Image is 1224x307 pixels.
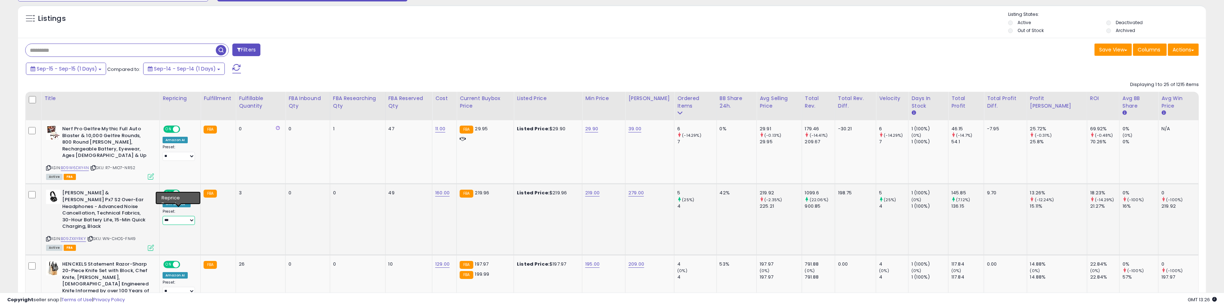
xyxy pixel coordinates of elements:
div: 197.97 [760,274,802,280]
div: 53% [720,261,751,267]
div: Fulfillment [204,95,233,102]
a: 209.00 [628,261,644,268]
div: 26 [239,261,280,267]
img: 31Qmwh8YV3L._SL40_.jpg [46,190,60,204]
div: Total Rev. Diff. [838,95,873,110]
div: 4 [677,261,716,267]
div: 1099.6 [805,190,835,196]
div: 25.72% [1030,126,1087,132]
button: Save View [1095,44,1132,56]
div: 791.88 [805,261,835,267]
div: 117.84 [951,261,984,267]
div: Amazon AI [163,272,188,279]
span: FBA [64,174,76,180]
strong: Copyright [7,296,33,303]
div: Profit [PERSON_NAME] [1030,95,1084,110]
div: 14.88% [1030,274,1087,280]
div: 69.92% [1090,126,1119,132]
div: 7 [879,139,908,145]
div: [PERSON_NAME] [628,95,671,102]
small: (0%) [1123,132,1133,138]
div: 5 [879,190,908,196]
div: 209.67 [805,139,835,145]
small: Days In Stock. [911,110,916,116]
small: (0%) [911,268,922,274]
div: 70.26% [1090,139,1119,145]
div: 4 [879,274,908,280]
span: OFF [179,190,191,197]
div: Listed Price [517,95,579,102]
small: (-14.29%) [682,132,701,138]
a: 29.90 [585,125,598,132]
div: 6 [677,126,716,132]
span: Compared to: [107,66,140,73]
div: Title [44,95,156,102]
div: 13.26% [1030,190,1087,196]
div: Avg BB Share [1123,95,1155,110]
small: (-0.48%) [1095,132,1113,138]
label: Archived [1116,27,1135,33]
div: 179.46 [805,126,835,132]
div: N/A [1161,126,1193,132]
div: 21.27% [1090,203,1119,209]
div: 1 (100%) [911,126,948,132]
div: 25.8% [1030,139,1087,145]
div: Ordered Items [677,95,713,110]
div: 29.95 [760,139,802,145]
small: (25%) [884,197,896,203]
div: 219.92 [1161,203,1198,209]
div: ASIN: [46,126,154,179]
small: (-0.31%) [1035,132,1052,138]
div: 18.23% [1090,190,1119,196]
a: 39.00 [628,125,641,132]
span: 199.99 [475,271,490,277]
b: HENCKELS Statement Razor-Sharp 20-Piece Knife Set with Block, Chef Knife, [PERSON_NAME], [DEMOGRA... [62,261,150,303]
div: 0 [1161,190,1198,196]
small: (0%) [760,268,770,274]
div: 54.1 [951,139,984,145]
div: 49 [388,190,427,196]
div: 0.00 [987,261,1021,267]
span: ON [164,190,173,197]
div: 46.15 [951,126,984,132]
span: OFF [179,261,191,267]
div: 225.21 [760,203,802,209]
div: 16% [1123,203,1158,209]
small: FBA [460,261,473,269]
div: $29.90 [517,126,577,132]
small: (0%) [1090,268,1100,274]
div: 0 [333,190,380,196]
div: 0% [1123,261,1158,267]
a: B09W6DXY4N [61,165,89,171]
div: FBA Researching Qty [333,95,382,110]
a: Privacy Policy [93,296,125,303]
small: (0%) [951,268,961,274]
div: 5 [677,190,716,196]
small: (-14.29%) [884,132,903,138]
small: Avg Win Price. [1161,110,1166,116]
small: FBA [204,126,217,134]
div: BB Share 24h. [720,95,754,110]
span: | SKU: WN-CHOS-FN49 [87,236,136,241]
div: 9.70 [987,190,1021,196]
a: 129.00 [435,261,450,268]
small: (-100%) [1166,197,1183,203]
div: 0.00 [838,261,870,267]
small: FBA [204,190,217,198]
b: Nerf Pro Gelfire Mythic Full Auto Blaster & 10,000 Gelfire Rounds, 800 Round [PERSON_NAME], Recha... [62,126,150,161]
div: Avg Win Price [1161,95,1196,110]
div: -30.21 [838,126,870,132]
span: 197.97 [475,261,489,267]
div: 1 (100%) [911,203,948,209]
div: 198.75 [838,190,870,196]
div: 197.97 [760,261,802,267]
a: 11.00 [435,125,445,132]
small: (-14.41%) [810,132,828,138]
div: 0 [239,126,280,132]
span: Columns [1138,46,1160,53]
span: 219.96 [475,189,490,196]
div: 42% [720,190,751,196]
small: (7.12%) [956,197,970,203]
div: 57% [1123,274,1158,280]
span: All listings currently available for purchase on Amazon [46,245,63,251]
